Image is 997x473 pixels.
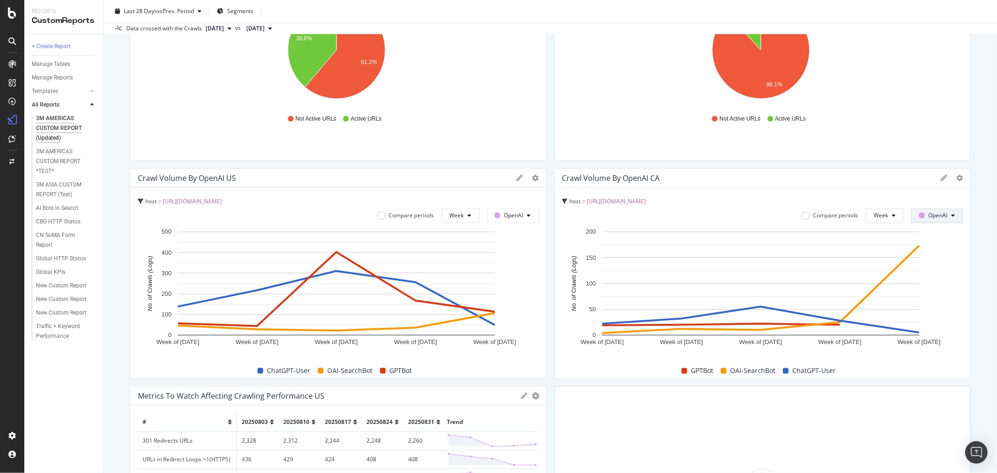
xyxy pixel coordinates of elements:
div: Metrics to Watch Affecting Crawling Performance US [138,391,324,401]
text: 38.8% [296,35,312,42]
a: + Create Report [32,42,97,51]
text: 61.2% [361,59,377,65]
td: 424 [320,450,362,469]
text: 150 [586,254,596,261]
div: Crawl Volume by OpenAI CAhost = [URL][DOMAIN_NAME]Compare periodsWeekOpenAIA chart.GPTBotOAI-Sear... [554,168,971,379]
td: 301 Redirects URLs [138,431,237,450]
a: New Custom Report [36,294,97,304]
text: Week of [DATE] [473,338,516,345]
text: Week of [DATE] [157,338,200,345]
div: Compare periods [389,211,434,219]
span: OAI-SearchBot [327,365,373,376]
text: Week of [DATE] [236,338,279,345]
div: CustomReports [32,15,96,26]
text: 200 [586,228,596,235]
text: 50 [589,306,595,313]
text: 88.1% [766,81,782,88]
div: Crawl Volume by OpenAI CA [562,173,660,183]
span: Not Active URLs [720,115,760,123]
span: [URL][DOMAIN_NAME] [587,197,646,205]
text: Week of [DATE] [818,338,861,345]
div: Global HTTP Status [36,254,86,264]
a: Global KPIs [36,267,97,277]
td: 436 [237,450,279,469]
text: Week of [DATE] [315,338,358,345]
div: New Custom Report [36,281,86,291]
a: Global HTTP Status [36,254,97,264]
div: New Custom Report [36,294,86,304]
a: 3M ASIA CUSTOM REPORT (Test) [36,180,97,200]
text: Week of [DATE] [660,338,703,345]
text: 0 [168,331,172,338]
a: Traffic + Keyword Performance [36,322,97,341]
span: OpenAI [928,211,947,219]
button: [DATE] [243,23,276,34]
div: Compare periods [813,211,858,219]
span: host [145,197,157,205]
text: Week of [DATE] [581,338,624,345]
text: 100 [586,280,596,287]
div: CN SoMA Form Report [36,230,88,250]
div: Traffic + Keyword Performance [36,322,90,341]
div: 3M ASIA CUSTOM REPORT (Test) [36,180,91,200]
a: All Reports [32,100,87,110]
div: Crawl Volume by OpenAI UShost = [URL][DOMAIN_NAME]Compare periodsWeekOpenAIA chart.ChatGPT-UserOA... [130,168,547,379]
div: gear [532,393,540,399]
td: 408 [403,450,445,469]
a: Templates [32,86,87,96]
button: OpenAI [911,208,963,223]
div: A chart. [562,227,959,356]
span: = [158,197,161,205]
div: 3M AMERICAS CUSTOM REPORT (Updated) [36,114,92,143]
a: AI Bots in Search [36,203,97,213]
button: Segments [213,4,257,19]
div: All Reports [32,100,59,110]
text: No. of Crawls (Logs) [146,256,153,311]
div: 3M AMERICAS CUSTOM REPORT *TEST* [36,147,92,176]
span: [URL][DOMAIN_NAME] [163,197,222,205]
span: Week [450,211,464,219]
td: URLs in Redirect Loops >1(HTTPS) [138,450,237,469]
span: OAI-SearchBot [730,365,775,376]
div: Templates [32,86,58,96]
div: Crawl Volume by OpenAI US [138,173,236,183]
td: 2,248 [362,431,403,450]
span: # [143,418,146,426]
text: Week of [DATE] [897,338,940,345]
button: Last 28 DaysvsPrev. Period [111,4,205,19]
div: Data crossed with the Crawls [126,24,202,33]
td: 2,244 [320,431,362,450]
span: host [570,197,581,205]
a: CN SoMA Form Report [36,230,97,250]
span: Trend [447,418,464,426]
button: OpenAI [487,208,539,223]
text: 200 [161,290,172,297]
button: Week [442,208,480,223]
text: 300 [161,269,172,276]
div: Manage Reports [32,73,73,83]
a: Manage Tables [32,59,97,69]
div: + Create Report [32,42,71,51]
td: 2,260 [403,431,445,450]
button: [DATE] [202,23,235,34]
div: Reports [32,7,96,15]
span: 2025 Aug. 31st [206,24,224,33]
span: Not Active URLs [295,115,336,123]
td: 2,312 [279,431,320,450]
div: A chart. [138,227,535,356]
span: 20250810 [283,418,309,426]
span: 20250831 [408,418,434,426]
a: CBG HTTP Status [36,217,97,227]
div: Open Intercom Messenger [965,441,988,464]
span: OpenAI [504,211,524,219]
span: Last 28 Days [124,7,157,15]
text: 0 [592,331,595,338]
button: Week [866,208,904,223]
text: No. of Crawls (Logs) [570,256,577,311]
a: 3M AMERICAS CUSTOM REPORT *TEST* [36,147,97,176]
div: New Custom Report [36,308,86,318]
span: = [582,197,586,205]
div: AI Bots in Search [36,203,79,213]
span: Segments [227,7,253,15]
td: 2,328 [237,431,279,450]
